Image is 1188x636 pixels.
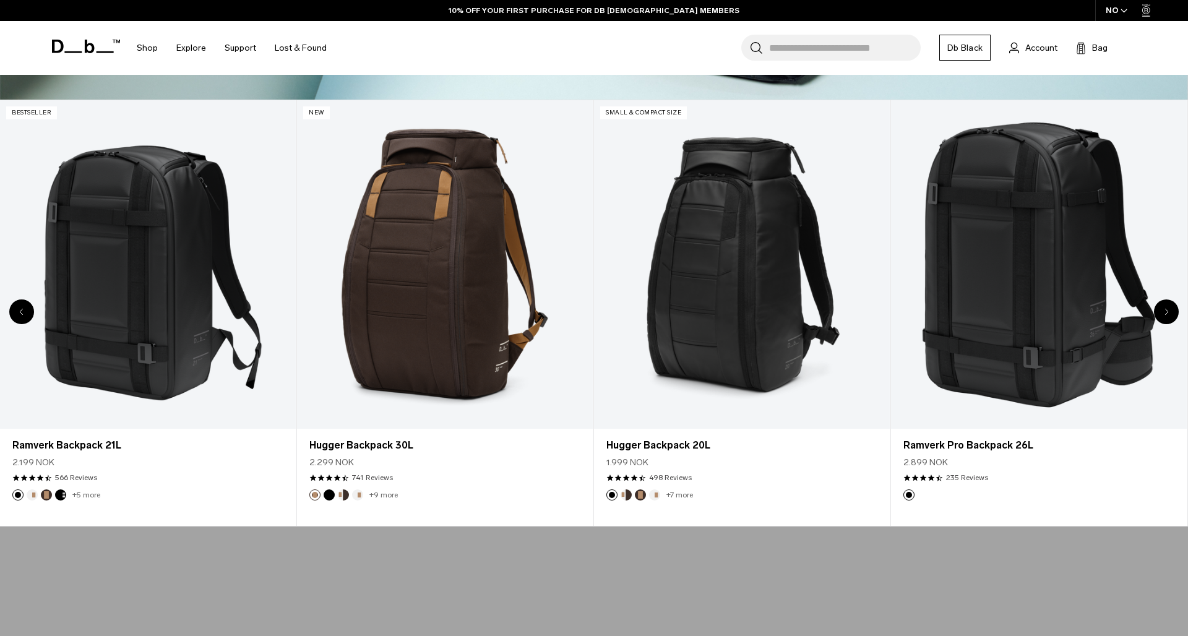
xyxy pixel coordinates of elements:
button: Black Out [903,489,915,501]
div: 6 / 20 [297,100,594,526]
div: 7 / 20 [594,100,891,526]
a: Db Black [939,35,991,61]
a: Ramverk Pro Backpack 26L [903,438,1174,453]
span: Bag [1092,41,1108,54]
button: Espresso [309,489,321,501]
div: Previous slide [9,299,34,324]
button: Black Out [606,489,618,501]
span: 2.299 NOK [309,456,354,469]
a: Shop [137,26,158,70]
button: Espresso [635,489,646,501]
a: 498 reviews [649,472,692,483]
a: Lost & Found [275,26,327,70]
button: Oatmilk [352,489,363,501]
span: 2.899 NOK [903,456,948,469]
span: 1.999 NOK [606,456,648,469]
div: 8 / 20 [891,100,1188,526]
nav: Main Navigation [127,21,336,75]
span: 2.199 NOK [12,456,54,469]
a: +9 more [369,491,398,499]
a: 235 reviews [946,472,988,483]
button: Oatmilk [649,489,660,501]
button: Black Out [324,489,335,501]
button: Cappuccino [621,489,632,501]
a: Hugger Backpack 20L [594,100,890,429]
span: Account [1025,41,1057,54]
a: 566 reviews [55,472,97,483]
a: Explore [176,26,206,70]
button: Oatmilk [27,489,38,501]
button: Black Out [12,489,24,501]
button: Cappuccino [338,489,349,501]
p: Small & Compact Size [600,106,687,119]
a: Hugger Backpack 30L [297,100,593,429]
a: Account [1009,40,1057,55]
button: Charcoal Grey [55,489,66,501]
a: Ramverk Backpack 21L [12,438,283,453]
a: Hugger Backpack 20L [606,438,877,453]
p: Bestseller [6,106,57,119]
a: Support [225,26,256,70]
button: Espresso [41,489,52,501]
button: Bag [1076,40,1108,55]
a: Hugger Backpack 30L [309,438,580,453]
a: 10% OFF YOUR FIRST PURCHASE FOR DB [DEMOGRAPHIC_DATA] MEMBERS [449,5,739,16]
a: 741 reviews [352,472,393,483]
div: Next slide [1154,299,1179,324]
a: +7 more [666,491,693,499]
p: New [303,106,330,119]
a: Ramverk Pro Backpack 26L [891,100,1187,429]
a: +5 more [72,491,100,499]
